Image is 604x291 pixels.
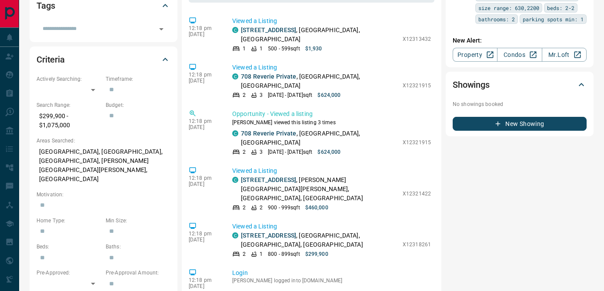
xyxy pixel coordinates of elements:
[189,118,219,124] p: 12:18 pm
[260,250,263,258] p: 1
[268,45,300,53] p: 500 - 599 sqft
[243,148,246,156] p: 2
[453,78,490,92] h2: Showings
[453,117,587,131] button: New Showing
[37,269,101,277] p: Pre-Approved:
[106,269,170,277] p: Pre-Approval Amount:
[232,278,431,284] p: [PERSON_NAME] logged into [DOMAIN_NAME]
[37,101,101,109] p: Search Range:
[106,243,170,251] p: Baths:
[232,166,431,175] p: Viewed a Listing
[189,72,219,78] p: 12:18 pm
[241,72,398,90] p: , [GEOGRAPHIC_DATA], [GEOGRAPHIC_DATA]
[317,91,340,99] p: $624,000
[241,176,296,183] a: [STREET_ADDRESS]
[268,91,312,99] p: [DATE] - [DATE] sqft
[189,25,219,31] p: 12:18 pm
[232,222,431,231] p: Viewed a Listing
[232,232,238,238] div: condos.ca
[189,277,219,283] p: 12:18 pm
[305,250,328,258] p: $299,900
[241,130,297,137] a: 708 Reverie Private
[403,241,431,248] p: X12318261
[260,148,263,156] p: 3
[243,204,246,212] p: 2
[232,119,431,126] p: [PERSON_NAME] viewed this listing 3 times
[305,45,322,53] p: $1,930
[453,100,587,108] p: No showings booked
[241,73,297,80] a: 708 Reverie Private
[37,217,101,225] p: Home Type:
[232,17,431,26] p: Viewed a Listing
[232,177,238,183] div: condos.ca
[189,237,219,243] p: [DATE]
[403,35,431,43] p: X12313432
[268,250,300,258] p: 800 - 899 sqft
[403,82,431,89] p: X12321915
[243,250,246,258] p: 2
[453,36,587,45] p: New Alert:
[232,73,238,79] div: condos.ca
[189,175,219,181] p: 12:18 pm
[453,48,497,62] a: Property
[260,204,263,212] p: 2
[241,26,296,33] a: [STREET_ADDRESS]
[497,48,542,62] a: Condos
[317,148,340,156] p: $624,000
[260,45,263,53] p: 1
[189,124,219,130] p: [DATE]
[37,191,170,198] p: Motivation:
[241,129,398,147] p: , [GEOGRAPHIC_DATA], [GEOGRAPHIC_DATA]
[403,139,431,146] p: X12321915
[232,109,431,119] p: Opportunity - Viewed a listing
[155,23,167,35] button: Open
[37,243,101,251] p: Beds:
[232,130,238,136] div: condos.ca
[453,74,587,95] div: Showings
[232,63,431,72] p: Viewed a Listing
[232,268,431,278] p: Login
[241,175,398,203] p: , [PERSON_NAME][GEOGRAPHIC_DATA][PERSON_NAME], [GEOGRAPHIC_DATA], [GEOGRAPHIC_DATA]
[403,190,431,198] p: X12321422
[37,75,101,83] p: Actively Searching:
[37,145,170,186] p: [GEOGRAPHIC_DATA], [GEOGRAPHIC_DATA], [GEOGRAPHIC_DATA], [PERSON_NAME][GEOGRAPHIC_DATA][PERSON_NA...
[268,204,300,212] p: 900 - 999 sqft
[542,48,587,62] a: Mr.Loft
[189,181,219,187] p: [DATE]
[260,91,263,99] p: 3
[189,283,219,289] p: [DATE]
[37,49,170,70] div: Criteria
[106,75,170,83] p: Timeframe:
[268,148,312,156] p: [DATE] - [DATE] sqft
[189,78,219,84] p: [DATE]
[37,109,101,132] p: $299,900 - $1,075,000
[106,101,170,109] p: Budget:
[37,53,65,66] h2: Criteria
[478,3,539,12] span: size range: 630,2200
[189,31,219,37] p: [DATE]
[241,26,398,44] p: , [GEOGRAPHIC_DATA], [GEOGRAPHIC_DATA]
[232,27,238,33] div: condos.ca
[243,91,246,99] p: 2
[243,45,246,53] p: 1
[523,15,584,23] span: parking spots min: 1
[241,232,296,239] a: [STREET_ADDRESS]
[241,231,398,249] p: , [GEOGRAPHIC_DATA], [GEOGRAPHIC_DATA], [GEOGRAPHIC_DATA]
[189,231,219,237] p: 12:18 pm
[106,217,170,225] p: Min Size:
[478,15,515,23] span: bathrooms: 2
[547,3,574,12] span: beds: 2-2
[37,137,170,145] p: Areas Searched:
[305,204,328,212] p: $460,000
